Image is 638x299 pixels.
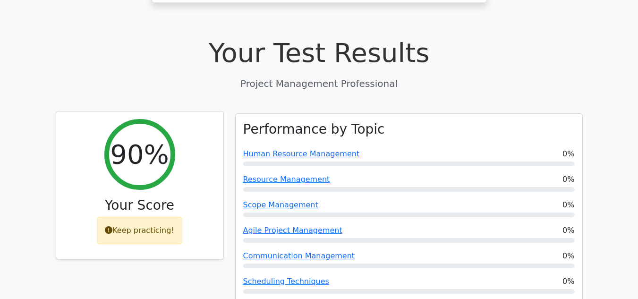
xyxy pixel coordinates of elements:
a: Resource Management [243,175,330,184]
div: Keep practicing! [97,217,182,244]
a: Scheduling Techniques [243,277,329,286]
a: Scope Management [243,200,318,209]
h3: Performance by Topic [243,121,385,137]
h2: 90% [110,138,169,170]
h3: Your Score [64,197,216,214]
a: Agile Project Management [243,226,342,235]
p: Project Management Professional [56,77,583,91]
h1: Your Test Results [56,37,583,68]
span: 0% [562,250,574,262]
span: 0% [562,148,574,160]
span: 0% [562,225,574,236]
a: Human Resource Management [243,149,360,158]
span: 0% [562,199,574,211]
span: 0% [562,174,574,185]
a: Communication Management [243,251,355,260]
span: 0% [562,276,574,287]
